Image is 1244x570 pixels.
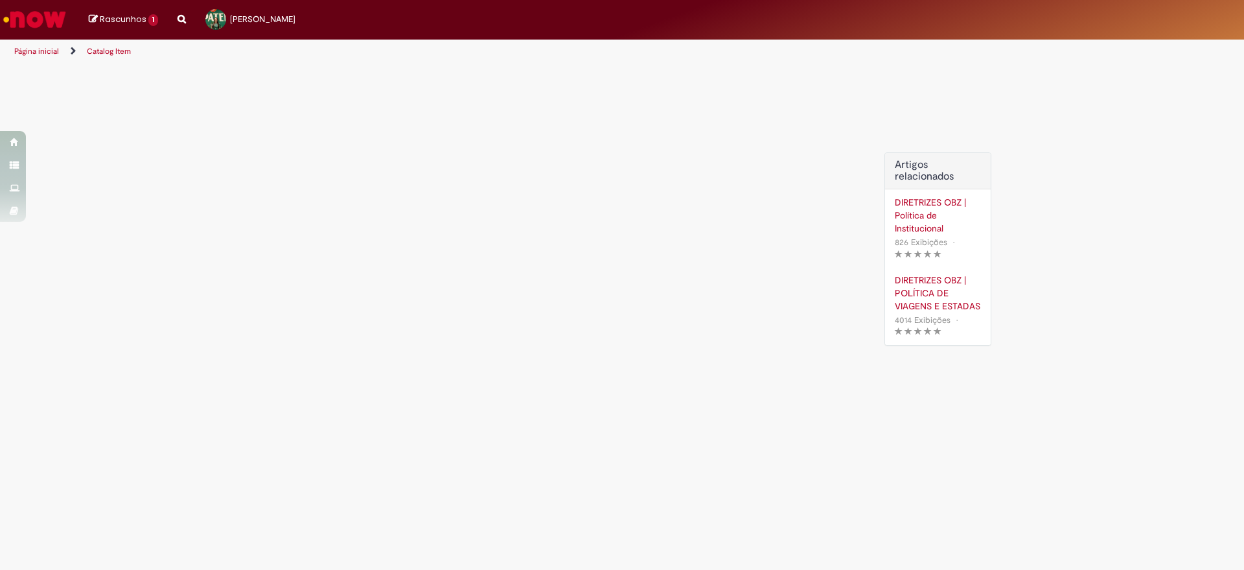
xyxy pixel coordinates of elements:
[895,237,947,248] span: 826 Exibições
[89,14,158,26] a: Rascunhos
[1,6,68,32] img: ServiceNow
[230,14,295,25] span: [PERSON_NAME]
[950,233,958,251] span: •
[14,46,59,56] a: Página inicial
[895,315,950,326] span: 4014 Exibições
[895,196,981,235] a: DIRETRIZES OBZ | Política de Institucional
[895,274,981,313] a: DIRETRIZES OBZ | POLÍTICA DE VIAGENS E ESTADAS
[148,14,158,26] span: 1
[100,13,146,25] span: Rascunhos
[953,311,961,329] span: •
[10,40,820,64] ul: Trilhas de página
[87,46,131,56] a: Catalog Item
[895,160,981,182] h3: Artigos relacionados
